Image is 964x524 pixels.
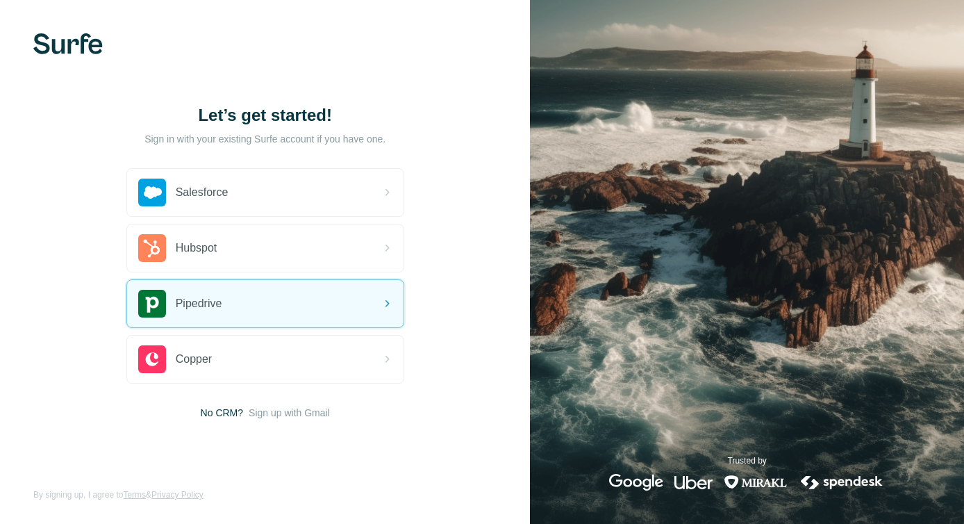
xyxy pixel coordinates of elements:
[144,132,385,146] p: Sign in with your existing Surfe account if you have one.
[33,33,103,54] img: Surfe's logo
[138,234,166,262] img: hubspot's logo
[724,474,788,491] img: mirakl's logo
[674,474,713,491] img: uber's logo
[33,489,203,501] span: By signing up, I agree to &
[138,179,166,206] img: salesforce's logo
[609,474,663,491] img: google's logo
[799,474,885,491] img: spendesk's logo
[138,345,166,373] img: copper's logo
[249,406,330,420] button: Sign up with Gmail
[176,184,228,201] span: Salesforce
[138,290,166,318] img: pipedrive's logo
[126,104,404,126] h1: Let’s get started!
[201,406,243,420] span: No CRM?
[728,455,767,467] p: Trusted by
[176,240,217,256] span: Hubspot
[123,490,146,500] a: Terms
[151,490,203,500] a: Privacy Policy
[176,295,222,312] span: Pipedrive
[176,351,212,368] span: Copper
